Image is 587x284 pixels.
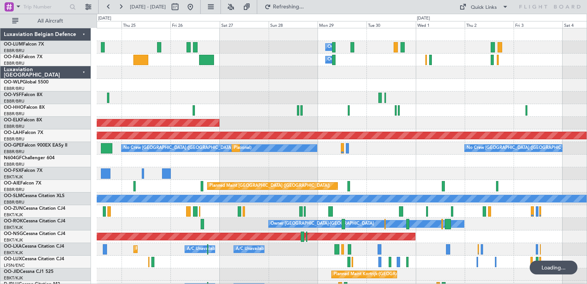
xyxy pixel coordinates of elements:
span: OO-NSG [4,232,23,236]
a: EBBR/BRU [4,111,24,117]
a: OO-ZUNCessna Citation CJ4 [4,206,65,211]
div: Loading... [530,261,577,274]
span: OO-ROK [4,219,23,224]
span: N604GF [4,156,22,160]
div: Planned Maint [GEOGRAPHIC_DATA] ([GEOGRAPHIC_DATA]) [209,180,330,192]
div: Planned Maint Kortrijk-[GEOGRAPHIC_DATA] [334,269,423,280]
button: Refreshing... [261,1,307,13]
a: OO-VSFFalcon 8X [4,93,42,97]
div: [DATE] [98,15,111,22]
div: Mon 29 [318,21,366,28]
a: OO-WLPGlobal 5500 [4,80,49,85]
div: Quick Links [471,4,497,11]
span: OO-LXA [4,244,22,249]
div: Fri 3 [514,21,563,28]
a: EBBR/BRU [4,60,24,66]
button: All Aircraft [8,15,83,27]
a: OO-JIDCessna CJ1 525 [4,269,54,274]
span: OO-LUX [4,257,22,261]
a: EBBR/BRU [4,124,24,129]
div: Tue 30 [366,21,415,28]
a: OO-ROKCessna Citation CJ4 [4,219,65,224]
div: A/C Unavailable [236,243,268,255]
span: OO-LAH [4,131,22,135]
a: EBBR/BRU [4,136,24,142]
button: Quick Links [456,1,512,13]
span: [DATE] - [DATE] [130,3,166,10]
a: OO-AIEFalcon 7X [4,181,41,186]
a: OO-SLMCessna Citation XLS [4,194,65,198]
a: EBKT/KJK [4,212,23,218]
a: EBKT/KJK [4,250,23,256]
div: Planned Maint [GEOGRAPHIC_DATA] ([GEOGRAPHIC_DATA] National) [234,142,372,154]
span: OO-AIE [4,181,20,186]
div: Sun 28 [269,21,318,28]
span: OO-WLP [4,80,23,85]
input: Trip Number [23,1,67,13]
div: Planned Maint Kortrijk-[GEOGRAPHIC_DATA] [136,243,225,255]
div: [DATE] [417,15,430,22]
a: OO-ELKFalcon 8X [4,118,42,122]
a: EBBR/BRU [4,149,24,155]
a: N604GFChallenger 604 [4,156,55,160]
span: OO-ELK [4,118,21,122]
div: Owner Melsbroek Air Base [328,41,379,53]
a: EBBR/BRU [4,98,24,104]
div: Owner Melsbroek Air Base [328,54,379,65]
div: Wed 1 [416,21,465,28]
a: EBBR/BRU [4,48,24,54]
a: EBBR/BRU [4,199,24,205]
span: OO-VSF [4,93,21,97]
a: OO-HHOFalcon 8X [4,105,45,110]
a: OO-GPEFalcon 900EX EASy II [4,143,67,148]
div: Wed 24 [73,21,122,28]
a: OO-FSXFalcon 7X [4,168,42,173]
a: EBKT/KJK [4,275,23,281]
a: EBKT/KJK [4,237,23,243]
a: EBBR/BRU [4,187,24,193]
a: OO-LUMFalcon 7X [4,42,44,47]
div: Sat 27 [220,21,269,28]
span: OO-FAE [4,55,21,59]
div: Thu 25 [122,21,170,28]
span: Refreshing... [272,4,305,10]
a: EBKT/KJK [4,174,23,180]
a: OO-LXACessna Citation CJ4 [4,244,64,249]
a: EBBR/BRU [4,86,24,91]
div: No Crew [GEOGRAPHIC_DATA] ([GEOGRAPHIC_DATA] National) [123,142,251,154]
span: OO-JID [4,269,20,274]
span: OO-SLM [4,194,22,198]
span: OO-FSX [4,168,21,173]
div: Fri 26 [170,21,219,28]
a: EBKT/KJK [4,225,23,230]
span: OO-LUM [4,42,23,47]
a: LFSN/ENC [4,263,25,268]
span: OO-GPE [4,143,22,148]
a: OO-FAEFalcon 7X [4,55,42,59]
a: OO-LAHFalcon 7X [4,131,43,135]
div: Owner [GEOGRAPHIC_DATA]-[GEOGRAPHIC_DATA] [271,218,374,230]
span: OO-ZUN [4,206,23,211]
span: OO-HHO [4,105,24,110]
a: EBBR/BRU [4,162,24,167]
div: A/C Unavailable [GEOGRAPHIC_DATA] ([GEOGRAPHIC_DATA] National) [187,243,329,255]
a: OO-LUXCessna Citation CJ4 [4,257,64,261]
span: All Aircraft [20,18,81,24]
div: Thu 2 [465,21,514,28]
a: OO-NSGCessna Citation CJ4 [4,232,65,236]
